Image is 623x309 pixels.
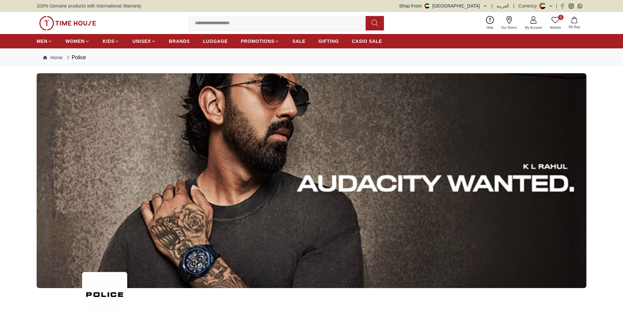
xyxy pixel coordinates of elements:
a: Home [43,54,62,61]
a: UNISEX [132,35,156,47]
span: 0 [558,15,563,20]
a: GIFTING [319,35,339,47]
button: My Bag [565,15,584,31]
span: WOMEN [65,38,85,44]
span: Our Stores [499,25,520,30]
a: BRANDS [169,35,190,47]
a: 0Wishlist [546,15,565,31]
span: 100% Genuine products with International Warranty [37,3,141,9]
img: ... [37,73,586,288]
span: GIFTING [319,38,339,44]
a: Facebook [560,4,565,9]
span: Wishlist [547,25,563,30]
a: LUGGAGE [203,35,228,47]
span: | [513,3,514,9]
span: Help [484,25,496,30]
button: Shop From[GEOGRAPHIC_DATA] [399,3,488,9]
a: MEN [37,35,52,47]
div: Police [65,54,86,61]
div: Currency [518,3,540,9]
a: CASIO SALE [352,35,382,47]
a: SALE [292,35,305,47]
span: My Bag [566,25,582,29]
a: Our Stores [497,15,521,31]
span: SALE [292,38,305,44]
a: WOMEN [65,35,90,47]
img: United Arab Emirates [424,3,430,9]
span: CASIO SALE [352,38,382,44]
span: PROMOTIONS [241,38,274,44]
span: My Account [522,25,545,30]
span: UNISEX [132,38,151,44]
span: | [492,3,493,9]
span: KIDS [103,38,114,44]
a: Help [483,15,497,31]
img: ... [39,16,96,30]
a: Whatsapp [578,4,582,9]
span: BRANDS [169,38,190,44]
span: | [556,3,557,9]
a: PROMOTIONS [241,35,279,47]
span: MEN [37,38,47,44]
button: العربية [496,3,509,9]
a: Instagram [569,4,574,9]
a: KIDS [103,35,119,47]
span: LUGGAGE [203,38,228,44]
nav: Breadcrumb [37,48,586,67]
